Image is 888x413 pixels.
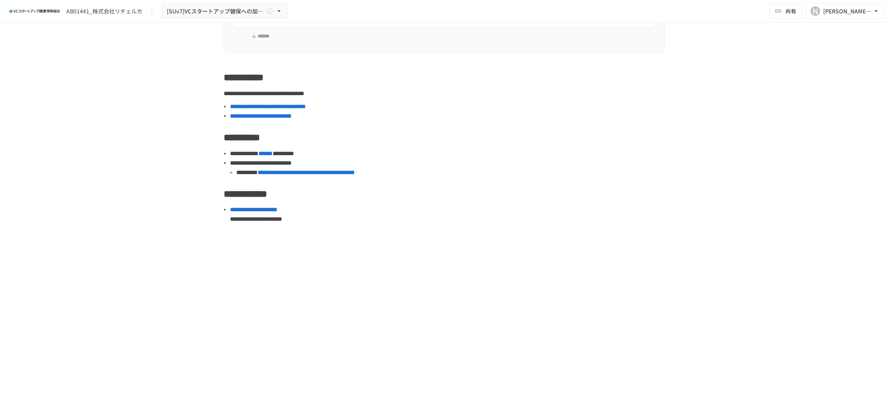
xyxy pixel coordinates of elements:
span: [SUv7]VCスタートアップ健保への加入申請手続き [167,6,264,16]
div: AB01441_株式会社リチェルカ [66,7,142,15]
button: [SUv7]VCスタートアップ健保への加入申請手続き [162,4,288,19]
button: 共有 [769,3,803,19]
div: [PERSON_NAME][EMAIL_ADDRESS][DOMAIN_NAME] [823,6,872,16]
img: ZDfHsVrhrXUoWEWGWYf8C4Fv4dEjYTEDCNvmL73B7ox [9,5,60,17]
span: 共有 [785,7,796,15]
div: N [811,6,820,16]
button: N[PERSON_NAME][EMAIL_ADDRESS][DOMAIN_NAME] [806,3,885,19]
